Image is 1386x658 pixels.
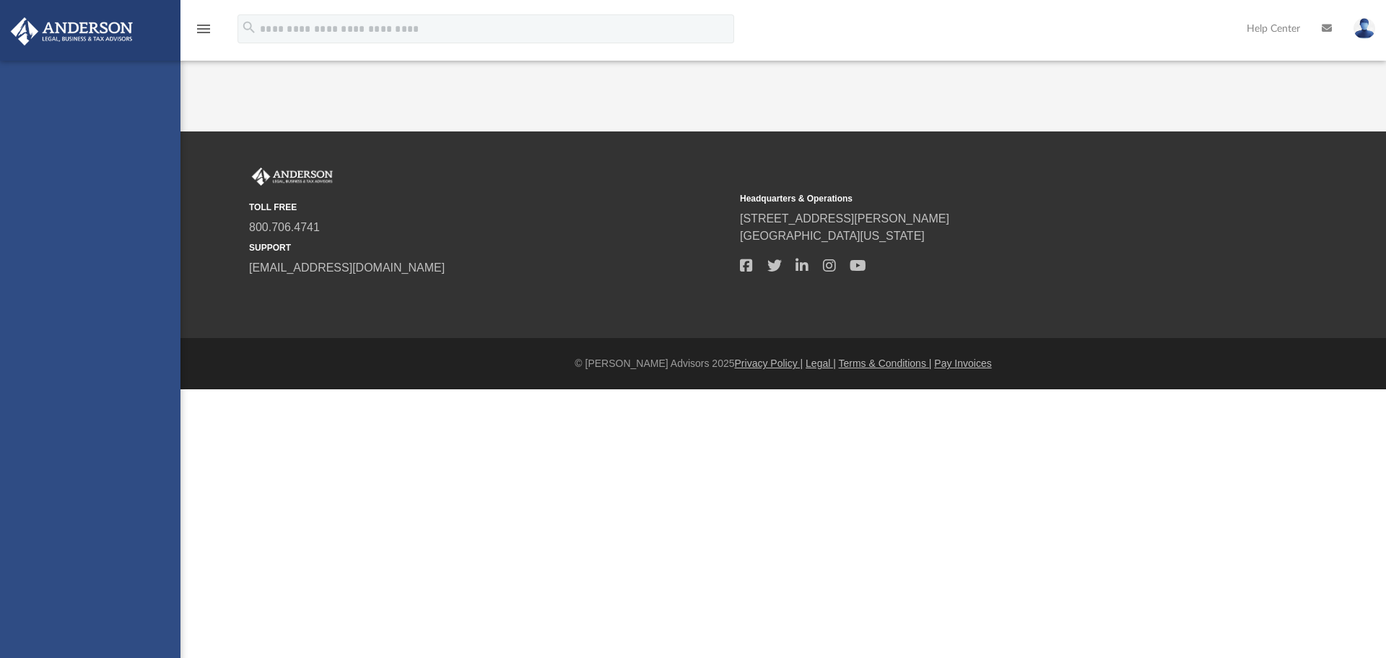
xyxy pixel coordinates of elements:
a: Privacy Policy | [735,358,803,369]
img: User Pic [1354,18,1375,39]
div: © [PERSON_NAME] Advisors 2025 [180,356,1386,371]
a: menu [195,27,212,38]
small: TOLL FREE [249,201,730,214]
a: Legal | [806,358,836,369]
a: Pay Invoices [934,358,991,369]
i: menu [195,20,212,38]
img: Anderson Advisors Platinum Portal [249,168,336,186]
i: search [241,20,257,35]
img: Anderson Advisors Platinum Portal [6,17,137,46]
small: SUPPORT [249,241,730,254]
a: [STREET_ADDRESS][PERSON_NAME] [740,212,949,225]
small: Headquarters & Operations [740,192,1221,205]
a: 800.706.4741 [249,221,320,233]
a: Terms & Conditions | [839,358,932,369]
a: [EMAIL_ADDRESS][DOMAIN_NAME] [249,261,445,274]
a: [GEOGRAPHIC_DATA][US_STATE] [740,230,925,242]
